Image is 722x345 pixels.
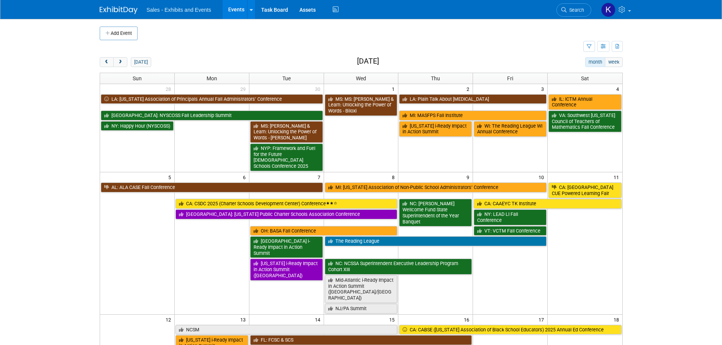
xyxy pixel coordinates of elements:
[548,183,621,198] a: CA: [GEOGRAPHIC_DATA] CUE Powered Learning Fair
[325,259,472,274] a: NC: NCSSA Superintendent Executive Leadership Program Cohort XIII
[250,335,472,345] a: FL: FCSC & SCS
[250,259,323,280] a: [US_STATE] i-Ready Impact in Action Summit ([GEOGRAPHIC_DATA])
[314,84,324,94] span: 30
[250,144,323,171] a: NYP: Framework and Fuel for the Future [DEMOGRAPHIC_DATA] Schools Conference 2025
[147,7,211,13] span: Sales - Exhibits and Events
[567,7,584,13] span: Search
[240,315,249,324] span: 13
[101,94,323,104] a: LA: [US_STATE] Association of Principals Annual Fall Administrators’ Conference
[388,315,398,324] span: 15
[325,304,398,314] a: NJ/PA Summit
[540,84,547,94] span: 3
[474,121,547,137] a: WI: The Reading League WI Annual Conference
[399,94,547,104] a: LA: Plain Talk About [MEDICAL_DATA]
[538,172,547,182] span: 10
[100,57,114,67] button: prev
[556,3,591,17] a: Search
[100,27,138,40] button: Add Event
[463,315,473,324] span: 16
[585,57,605,67] button: month
[391,84,398,94] span: 1
[399,325,621,335] a: CA: CABSE ([US_STATE] Association of Black School Educators) 2025 Annual Ed Conference
[356,75,366,81] span: Wed
[466,172,473,182] span: 9
[616,84,622,94] span: 4
[100,6,138,14] img: ExhibitDay
[399,199,472,226] a: NC: [PERSON_NAME] Wellcome Fund State Superintendent of the Year Banquet
[101,111,323,120] a: [GEOGRAPHIC_DATA]: NYSCOSS Fall Leadership Summit
[605,57,622,67] button: week
[175,199,398,209] a: CA: CSDC 2025 (Charter Schools Development Center) Conference
[175,325,398,335] a: NCSM
[466,84,473,94] span: 2
[317,172,324,182] span: 7
[250,226,398,236] a: OH: BASA Fall Conference
[474,209,547,225] a: NY: LEAD LI Fall Conference
[391,172,398,182] span: 8
[113,57,127,67] button: next
[325,94,398,116] a: MS: MS: [PERSON_NAME] & Learn: Unlocking the Power of Words - Biloxi
[168,172,174,182] span: 5
[131,57,151,67] button: [DATE]
[357,57,379,66] h2: [DATE]
[431,75,440,81] span: Thu
[250,121,323,143] a: MS: [PERSON_NAME] & Learn: Unlocking the Power of Words - [PERSON_NAME]
[165,84,174,94] span: 28
[548,94,621,110] a: IL: ICTM Annual Conference
[242,172,249,182] span: 6
[165,315,174,324] span: 12
[538,315,547,324] span: 17
[250,236,323,258] a: [GEOGRAPHIC_DATA] i-Ready Impact in Action Summit
[601,3,616,17] img: Kara Haven
[240,84,249,94] span: 29
[101,183,323,192] a: AL: ALA CASE Fall Conference
[474,226,547,236] a: VT: VCTM Fall Conference
[207,75,217,81] span: Mon
[314,315,324,324] span: 14
[613,315,622,324] span: 18
[282,75,291,81] span: Tue
[399,111,547,120] a: MI: MASFPS Fall Institute
[613,172,622,182] span: 11
[581,75,589,81] span: Sat
[325,183,547,192] a: MI: [US_STATE] Association of Non-Public School Administrators’ Conference
[548,111,621,132] a: VA: Southwest [US_STATE] Council of Teachers of Mathematics Fall Conference
[325,275,398,303] a: Mid-Atlantic i-Ready Impact in Action Summit ([GEOGRAPHIC_DATA]/[GEOGRAPHIC_DATA])
[101,121,174,131] a: NY: Happy Hour (NYSCOSS)
[133,75,142,81] span: Sun
[325,236,547,246] a: The Reading League
[474,199,621,209] a: CA: CAAEYC TK Institute
[507,75,513,81] span: Fri
[175,209,398,219] a: [GEOGRAPHIC_DATA]: [US_STATE] Public Charter Schools Association Conference
[399,121,472,137] a: [US_STATE] i-Ready Impact in Action Summit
